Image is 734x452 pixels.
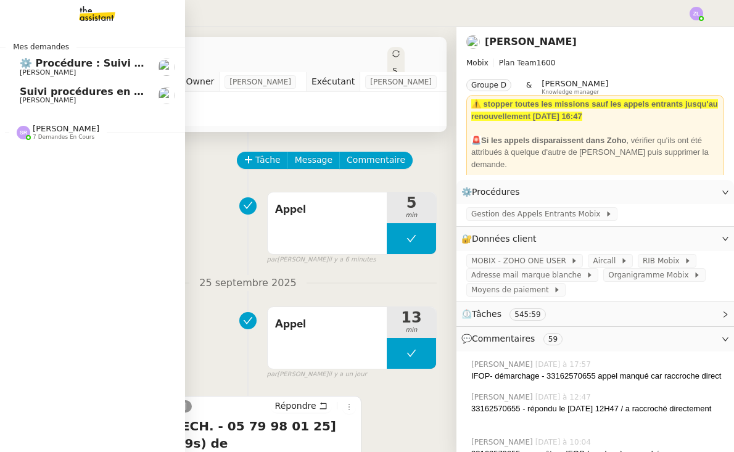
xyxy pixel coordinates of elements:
span: [PERSON_NAME] [471,359,535,370]
span: [PERSON_NAME] [471,437,535,448]
div: 33162570655 - répondu le [DATE] 12H47 / a raccroché directement [471,403,724,415]
span: 1600 [537,59,556,67]
span: min [387,210,436,221]
span: Suivi procédures en cours de Réma (global) [20,86,263,97]
span: [PERSON_NAME] [20,96,76,104]
div: ⚙️Procédures [456,180,734,204]
div: 🔐Données client [456,227,734,251]
div: ⏲️Tâches 545:59 [456,302,734,326]
img: svg [17,126,30,139]
span: [DATE] à 17:57 [535,359,593,370]
span: Appel [275,315,379,334]
span: Répondre [275,400,316,412]
span: MOBIX - ZOHO ONE USER [471,255,571,267]
span: Tâches [472,309,501,319]
span: Knowledge manager [542,89,599,96]
button: Répondre [271,399,332,413]
button: Commentaire [339,152,413,169]
strong: Si les appels disparaissent dans Zoho [481,136,627,145]
small: [PERSON_NAME] [267,255,376,265]
td: Exécutant [306,72,360,92]
span: [PERSON_NAME] [542,79,608,88]
span: par [267,255,278,265]
span: Gestion des Appels Entrants Mobix [471,208,605,220]
small: [PERSON_NAME] [267,369,367,380]
span: 7 demandes en cours [33,134,94,141]
span: Commentaire [347,153,405,167]
strong: ⚠️ stopper toutes les missions sauf les appels entrants jusqu'au renouvellement [DATE] 16:47 [471,99,718,121]
span: 🚨 [471,136,481,145]
span: Mobix [466,59,489,67]
span: [DATE] à 12:47 [535,392,593,403]
span: & [526,79,532,95]
span: [PERSON_NAME] [229,76,291,88]
span: Données client [472,234,537,244]
span: ⏲️ [461,309,556,319]
button: Message [287,152,340,169]
span: 🔐 [461,232,542,246]
div: IFOP- démarchage - 33162570655 appel manqué car raccroche direct [471,370,724,382]
div: , vérifier qu'ils ont été attribués à quelque d'autre de [PERSON_NAME] puis supprimer la demande. [471,134,719,171]
span: 5 [387,195,436,210]
span: Appel [275,200,379,219]
span: Commentaires [472,334,535,343]
span: par [267,369,278,380]
img: users%2FrZ9hsAwvZndyAxvpJrwIinY54I42%2Favatar%2FChatGPT%20Image%201%20aou%CC%82t%202025%2C%2011_1... [158,87,175,104]
span: Procédures [472,187,520,197]
nz-tag: 545:59 [509,308,545,321]
span: Mes demandes [6,41,76,53]
span: ⚙️ Procédure : Suivi des alternants - dynamique [20,57,287,69]
span: Tâche [255,153,281,167]
span: il y a un jour [328,369,366,380]
span: [DATE] à 10:04 [535,437,593,448]
span: Moyens de paiement [471,284,553,296]
span: [PERSON_NAME] [471,392,535,403]
span: 💬 [461,334,567,343]
td: Owner [181,72,220,92]
a: [PERSON_NAME] [485,36,577,47]
span: Statut [392,67,397,118]
nz-tag: Groupe D [466,79,511,91]
span: il y a 6 minutes [328,255,376,265]
span: Message [295,153,332,167]
span: ⚙️ [461,185,526,199]
span: [PERSON_NAME] [20,68,76,76]
span: RIB Mobix [643,255,684,267]
button: Tâche [237,152,288,169]
span: [PERSON_NAME] [33,124,99,133]
img: users%2FW4OQjB9BRtYK2an7yusO0WsYLsD3%2Favatar%2F28027066-518b-424c-8476-65f2e549ac29 [466,35,480,49]
span: 13 [387,310,436,325]
span: Plan Team [499,59,537,67]
div: 💬Commentaires 59 [456,327,734,351]
nz-tag: 59 [543,333,563,345]
img: svg [690,7,703,20]
img: users%2FrZ9hsAwvZndyAxvpJrwIinY54I42%2Favatar%2FChatGPT%20Image%201%20aou%CC%82t%202025%2C%2011_1... [158,59,175,76]
span: Adresse mail marque blanche [471,269,586,281]
app-user-label: Knowledge manager [542,79,608,95]
span: 25 septembre 2025 [189,275,307,292]
span: Aircall [593,255,620,267]
span: min [387,325,436,335]
span: Organigramme Mobix [608,269,693,281]
span: [PERSON_NAME] [370,76,432,88]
